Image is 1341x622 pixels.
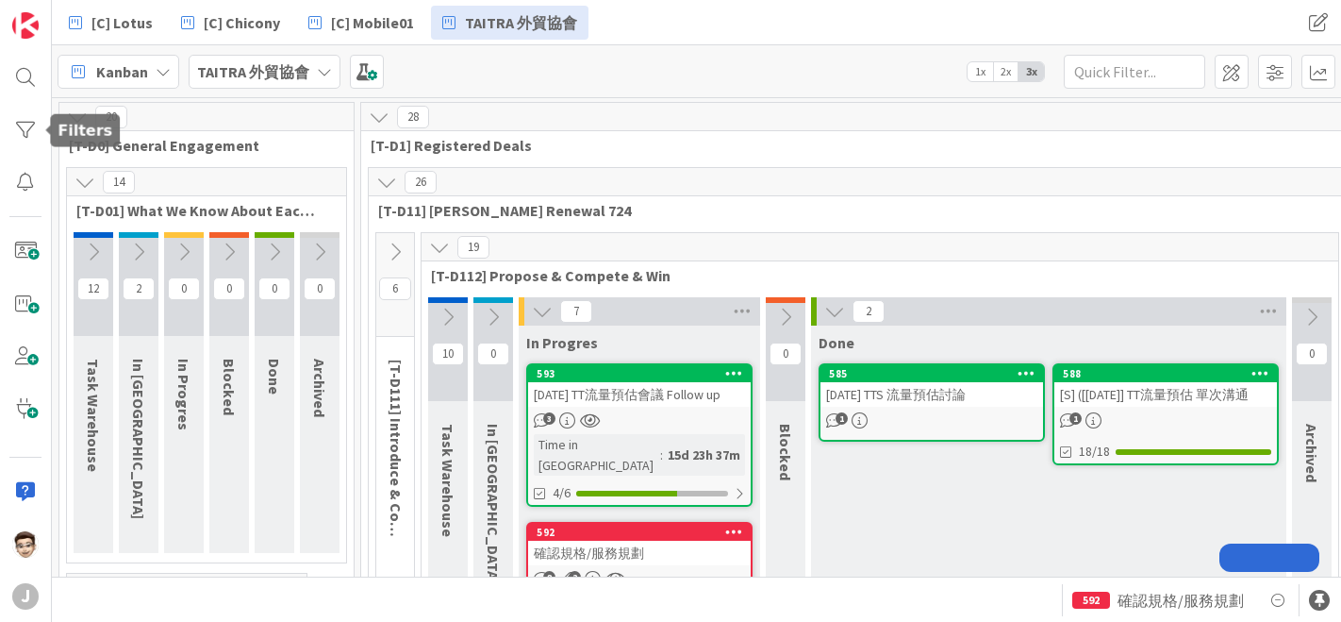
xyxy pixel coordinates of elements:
[457,236,489,259] span: 19
[560,300,592,323] span: 7
[258,277,290,300] span: 0
[770,343,802,365] span: 0
[484,424,503,584] span: In Queue
[537,367,751,380] div: 593
[776,424,795,480] span: Blocked
[77,277,109,300] span: 12
[12,583,39,610] div: J
[213,277,245,300] span: 0
[1296,343,1328,365] span: 0
[12,531,39,558] img: Sc
[12,12,39,39] img: Visit kanbanzone.com
[528,541,751,565] div: 確認規格/服務規劃
[1054,365,1277,382] div: 588
[528,524,751,565] div: 592確認規格/服務規劃
[543,571,555,583] span: 8
[1054,365,1277,407] div: 588[S] ([[DATE]] TT流量預估 單次溝通
[97,577,129,599] span: 4
[543,412,555,425] span: 3
[1063,367,1277,380] div: 588
[534,434,660,476] div: Time in [GEOGRAPHIC_DATA]
[220,359,239,415] span: Blocked
[1072,592,1110,609] div: 592
[1117,589,1244,612] span: 確認規格/服務規劃
[95,106,127,128] span: 20
[528,365,751,382] div: 593
[853,300,885,323] span: 2
[76,201,323,220] span: [T-D01] What We Know About Each Other 互相瞭解
[84,359,103,472] span: Task Warehouse
[58,122,112,140] h5: Filters
[431,266,1315,285] span: [T-D112] Propose & Compete & Win
[526,333,598,352] span: In Progres
[1052,363,1279,465] a: 588[S] ([[DATE]] TT流量預估 單次溝通18/18
[537,526,751,539] div: 592
[129,359,148,519] span: In Queue
[528,382,751,407] div: [DATE] TT流量預估會議 Follow up
[553,483,571,503] span: 4/6
[103,171,135,193] span: 14
[1018,62,1044,81] span: 3x
[829,367,1043,380] div: 585
[477,343,509,365] span: 0
[96,60,148,83] span: Kanban
[168,277,200,300] span: 0
[819,363,1045,442] a: 585[DATE] TTS 流量預估討論
[331,11,414,34] span: [C] Mobile01
[528,365,751,407] div: 593[DATE] TT流量預估會議 Follow up
[91,11,153,34] span: [C] Lotus
[432,343,464,365] span: 10
[465,11,577,34] span: TAITRA 外貿協會
[660,445,663,465] span: :
[265,359,284,395] span: Done
[431,6,588,40] a: TAITRA 外貿協會
[836,412,848,425] span: 1
[123,277,155,300] span: 2
[1064,55,1205,89] input: Quick Filter...
[304,277,336,300] span: 0
[526,363,753,507] a: 593[DATE] TT流量預估會議 Follow upTime in [GEOGRAPHIC_DATA]:15d 23h 37m4/6
[569,571,581,583] span: 2
[204,11,280,34] span: [C] Chicony
[820,382,1043,407] div: [DATE] TTS 流量預估討論
[1302,424,1321,482] span: Archived
[397,106,429,128] span: 28
[1069,412,1082,425] span: 1
[69,136,330,155] span: [T-D0] General Engagement
[197,62,309,81] b: TAITRA 外貿協會
[58,6,164,40] a: [C] Lotus
[1054,382,1277,407] div: [S] ([[DATE]] TT流量預估 單次溝通
[993,62,1018,81] span: 2x
[820,365,1043,407] div: 585[DATE] TTS 流量預估討論
[310,359,329,417] span: Archived
[174,359,193,430] span: In Progres
[663,445,745,465] div: 15d 23h 37m
[387,360,406,566] span: [T-D111] Introduce & Convince
[528,524,751,541] div: 592
[379,277,411,300] span: 6
[297,6,425,40] a: [C] Mobile01
[968,62,993,81] span: 1x
[819,333,854,352] span: Done
[439,424,457,537] span: Task Warehouse
[1079,442,1110,462] span: 18/18
[170,6,291,40] a: [C] Chicony
[405,171,437,193] span: 26
[820,365,1043,382] div: 585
